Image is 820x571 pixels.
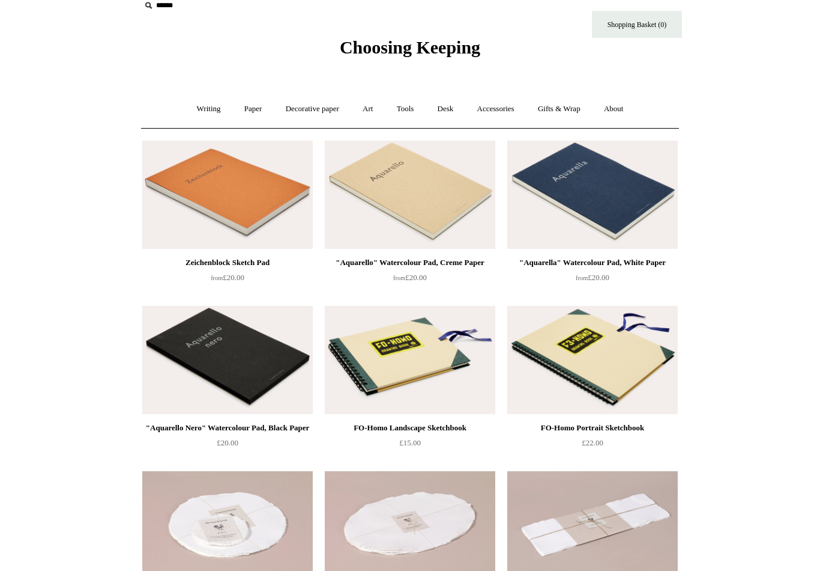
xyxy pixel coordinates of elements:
a: Writing [186,94,232,126]
span: £20.00 [576,273,609,282]
a: About [593,94,635,126]
span: from [211,275,223,282]
a: "Aquarella" Watercolour Pad, White Paper from£20.00 [507,256,678,305]
span: £20.00 [217,439,238,448]
img: "Aquarello" Watercolour Pad, Creme Paper [325,141,495,249]
img: "Aquarello Nero" Watercolour Pad, Black Paper [142,307,313,415]
span: £15.00 [399,439,421,448]
div: FO-Homo Landscape Sketchbook [328,421,492,436]
a: "Aquarella" Watercolour Pad, White Paper "Aquarella" Watercolour Pad, White Paper [507,141,678,249]
div: "Aquarello Nero" Watercolour Pad, Black Paper [145,421,310,436]
div: "Aquarello" Watercolour Pad, Creme Paper [328,256,492,270]
span: from [576,275,588,282]
a: FO-Homo Landscape Sketchbook FO-Homo Landscape Sketchbook [325,307,495,415]
a: Zeichenblock Sketch Pad from£20.00 [142,256,313,305]
a: Zeichenblock Sketch Pad Zeichenblock Sketch Pad [142,141,313,249]
a: Choosing Keeping [340,47,480,56]
div: "Aquarella" Watercolour Pad, White Paper [510,256,675,270]
a: "Aquarello Nero" Watercolour Pad, Black Paper "Aquarello Nero" Watercolour Pad, Black Paper [142,307,313,415]
a: "Aquarello" Watercolour Pad, Creme Paper "Aquarello" Watercolour Pad, Creme Paper [325,141,495,249]
img: "Aquarella" Watercolour Pad, White Paper [507,141,678,249]
a: Accessories [466,94,525,126]
img: Zeichenblock Sketch Pad [142,141,313,249]
a: FO-Homo Portrait Sketchbook £22.00 [507,421,678,471]
div: FO-Homo Portrait Sketchbook [510,421,675,436]
a: "Aquarello Nero" Watercolour Pad, Black Paper £20.00 [142,421,313,471]
a: Gifts & Wrap [527,94,591,126]
a: FO-Homo Portrait Sketchbook FO-Homo Portrait Sketchbook [507,307,678,415]
span: £20.00 [393,273,427,282]
span: £20.00 [211,273,244,282]
a: Desk [427,94,465,126]
a: Tools [386,94,425,126]
span: Choosing Keeping [340,38,480,58]
a: Decorative paper [275,94,350,126]
div: Zeichenblock Sketch Pad [145,256,310,270]
span: £22.00 [582,439,603,448]
img: FO-Homo Landscape Sketchbook [325,307,495,415]
a: "Aquarello" Watercolour Pad, Creme Paper from£20.00 [325,256,495,305]
a: FO-Homo Landscape Sketchbook £15.00 [325,421,495,471]
a: Art [352,94,384,126]
img: FO-Homo Portrait Sketchbook [507,307,678,415]
a: Shopping Basket (0) [592,11,682,38]
span: from [393,275,405,282]
a: Paper [234,94,273,126]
